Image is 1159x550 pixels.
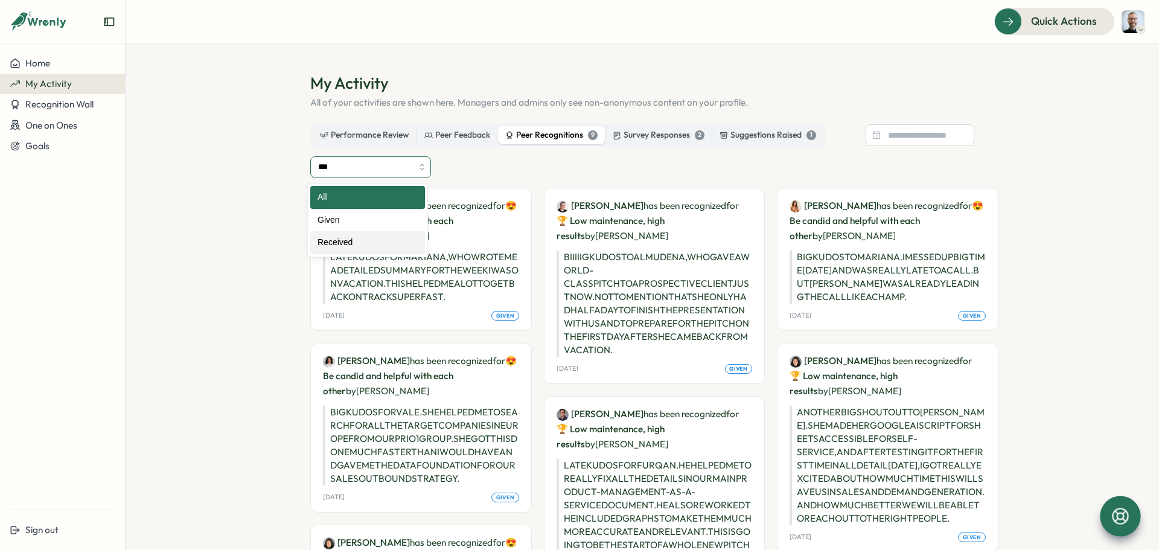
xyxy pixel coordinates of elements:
[790,312,811,319] p: [DATE]
[323,536,410,549] a: Angelina Costa[PERSON_NAME]
[790,200,802,213] img: Mariana Silva
[790,356,802,368] img: Angelina Costa
[323,493,345,501] p: [DATE]
[557,199,643,213] a: Almudena Bernardos[PERSON_NAME]
[424,129,490,142] div: Peer Feedback
[557,200,569,213] img: Almudena Bernardos
[557,365,578,373] p: [DATE]
[726,200,739,211] span: for
[790,406,986,525] p: ANOTHER BIG SHOUTOUT TO [PERSON_NAME]. SHE MADE HER GOOGLE AI SCRIPT FOR SHEETS ACCESSIBLE FOR SE...
[588,130,598,140] div: 9
[310,72,974,94] h1: My Activity
[790,370,898,397] span: 🏆 Low maintenance, high results
[493,355,505,366] span: for
[496,493,514,502] span: given
[25,57,50,69] span: Home
[310,231,425,254] div: Received
[720,129,816,142] div: Suggestions Raised
[1031,13,1097,29] span: Quick Actions
[557,409,569,421] img: Furqan Tariq
[323,356,335,368] img: Valentina Gonzalez
[323,251,519,304] p: LATE KUDOS FOR MARIANA, WHO WROTE ME A DETAILED SUMMARY FOR THE WEEK I WAS ON VACATION. THIS HELP...
[25,120,77,131] span: One on Ones
[320,129,409,142] div: Performance Review
[323,406,519,485] p: BIG KUDOS FOR VALE. SHE HELPED ME TO SEARCH FOR ALL THE TARGET COMPANIES IN EUROPE FROM OUR PRIO ...
[25,98,94,110] span: Recognition Wall
[963,533,981,542] span: given
[103,16,115,28] button: Expand sidebar
[323,312,345,319] p: [DATE]
[695,130,704,140] div: 2
[1122,10,1145,33] img: Michael Johannes
[557,251,753,357] p: BIIIIIG KUDOS TO ALMUDENA, WHO GAVE A WORLD-CLASS PITCH TO A PROSPECTIVE CLIENT JUST NOW. NOT TO ...
[613,129,704,142] div: Survey Responses
[790,353,986,398] p: has been recognized by [PERSON_NAME]
[963,312,981,320] span: given
[25,78,72,89] span: My Activity
[310,209,425,232] div: Given
[323,355,517,397] span: 😍 Be candid and helpful with each other
[726,408,739,420] span: for
[323,354,410,368] a: Valentina Gonzalez[PERSON_NAME]
[557,423,665,450] span: 🏆 Low maintenance, high results
[994,8,1114,34] button: Quick Actions
[790,199,876,213] a: Mariana Silva[PERSON_NAME]
[790,198,986,243] p: has been recognized by [PERSON_NAME]
[790,200,983,241] span: 😍 Be candid and helpful with each other
[25,524,59,536] span: Sign out
[557,408,643,421] a: Furqan Tariq[PERSON_NAME]
[310,96,974,109] p: All of your activities are shown here. Managers and admins only see non-anonymous content on your...
[959,355,972,366] span: for
[505,129,598,142] div: Peer Recognitions
[959,200,972,211] span: for
[557,406,753,452] p: has been recognized by [PERSON_NAME]
[493,537,505,548] span: for
[790,354,876,368] a: Angelina Costa[PERSON_NAME]
[806,130,816,140] div: 1
[790,251,986,304] p: BIG KUDOS TO MARIANA. I MESSED UP BIG TIME [DATE] AND WAS REALLY LATE TO A CALL. BUT [PERSON_NAME...
[493,200,505,211] span: for
[496,312,514,320] span: given
[310,186,425,209] div: All
[557,215,665,241] span: 🏆 Low maintenance, high results
[557,198,753,243] p: has been recognized by [PERSON_NAME]
[790,533,811,541] p: [DATE]
[729,365,747,373] span: given
[25,140,49,152] span: Goals
[323,353,519,398] p: has been recognized by [PERSON_NAME]
[323,537,335,549] img: Angelina Costa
